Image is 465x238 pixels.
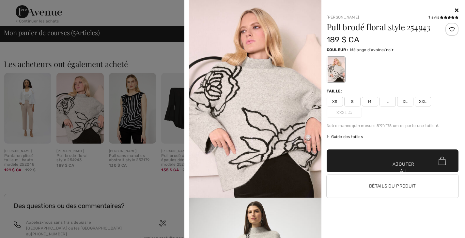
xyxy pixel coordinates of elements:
[428,15,439,20] font: 1 avis
[327,89,342,93] font: Taille:
[327,123,440,128] font: Notre mannequin mesure 5'9"/175 cm et porte une taille 6.
[403,99,408,104] font: XL
[350,48,394,52] font: Mélange d'avoine/noir
[327,48,349,52] font: Couleur :
[327,35,359,44] font: 189 $ CA
[331,134,363,139] font: Guide des tailles
[332,99,337,104] font: XS
[327,57,344,82] div: Mélange d'avoine/noir
[369,183,416,189] font: Détails du produit
[351,99,353,104] font: S
[393,161,414,181] font: Ajouter au panier
[327,175,459,198] button: Détails du produit
[419,99,427,104] font: XXL
[368,99,371,104] font: M
[14,5,28,10] span: Chat
[349,111,352,114] img: ring-m.svg
[439,157,446,165] img: Bag.svg
[327,15,359,20] a: [PERSON_NAME]
[327,21,430,33] font: Pull brodé floral style 254943
[386,99,389,104] font: L
[336,110,347,115] font: XXXL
